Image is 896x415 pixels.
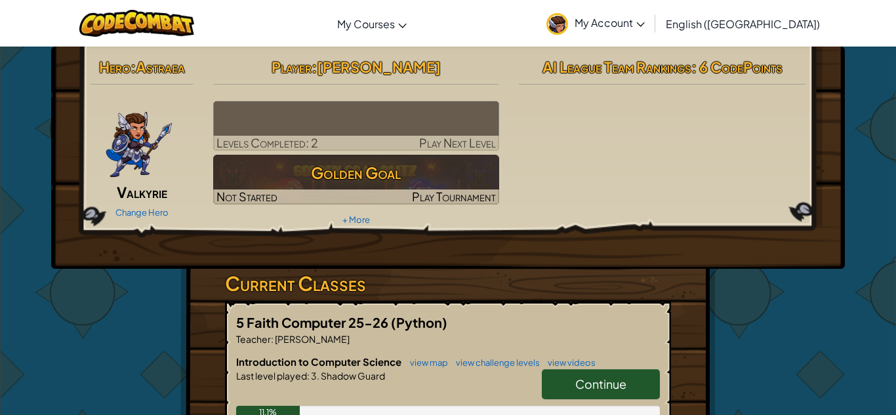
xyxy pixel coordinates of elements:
[307,370,310,382] span: :
[272,58,312,76] span: Player
[274,333,350,345] span: [PERSON_NAME]
[575,16,645,30] span: My Account
[419,135,496,150] span: Play Next Level
[412,189,496,204] span: Play Tournament
[449,357,540,368] a: view challenge levels
[337,17,395,31] span: My Courses
[403,357,448,368] a: view map
[236,314,391,330] span: 5 Faith Computer 25-26
[342,214,370,225] a: + More
[546,13,568,35] img: avatar
[659,6,826,41] a: English ([GEOGRAPHIC_DATA])
[225,269,671,298] h3: Current Classes
[117,183,167,201] span: Valkyrie
[312,58,317,76] span: :
[115,207,169,218] a: Change Hero
[541,357,596,368] a: view videos
[236,370,307,382] span: Last level played
[317,58,441,76] span: [PERSON_NAME]
[79,10,194,37] img: CodeCombat logo
[236,355,403,368] span: Introduction to Computer Science
[310,370,319,382] span: 3.
[319,370,385,382] span: Shadow Guard
[213,155,500,205] a: Golden GoalNot StartedPlay Tournament
[213,101,500,151] a: Play Next Level
[216,189,277,204] span: Not Started
[213,155,500,205] img: Golden Goal
[99,58,131,76] span: Hero
[213,158,500,188] h3: Golden Goal
[331,6,413,41] a: My Courses
[216,135,318,150] span: Levels Completed: 2
[105,101,173,180] img: ValkyriePose.png
[575,376,626,391] span: Continue
[131,58,136,76] span: :
[236,333,271,345] span: Teacher
[540,3,651,44] a: My Account
[542,58,691,76] span: AI League Team Rankings
[666,17,820,31] span: English ([GEOGRAPHIC_DATA])
[691,58,783,76] span: : 6 CodePoints
[271,333,274,345] span: :
[391,314,447,330] span: (Python)
[136,58,185,76] span: Astraea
